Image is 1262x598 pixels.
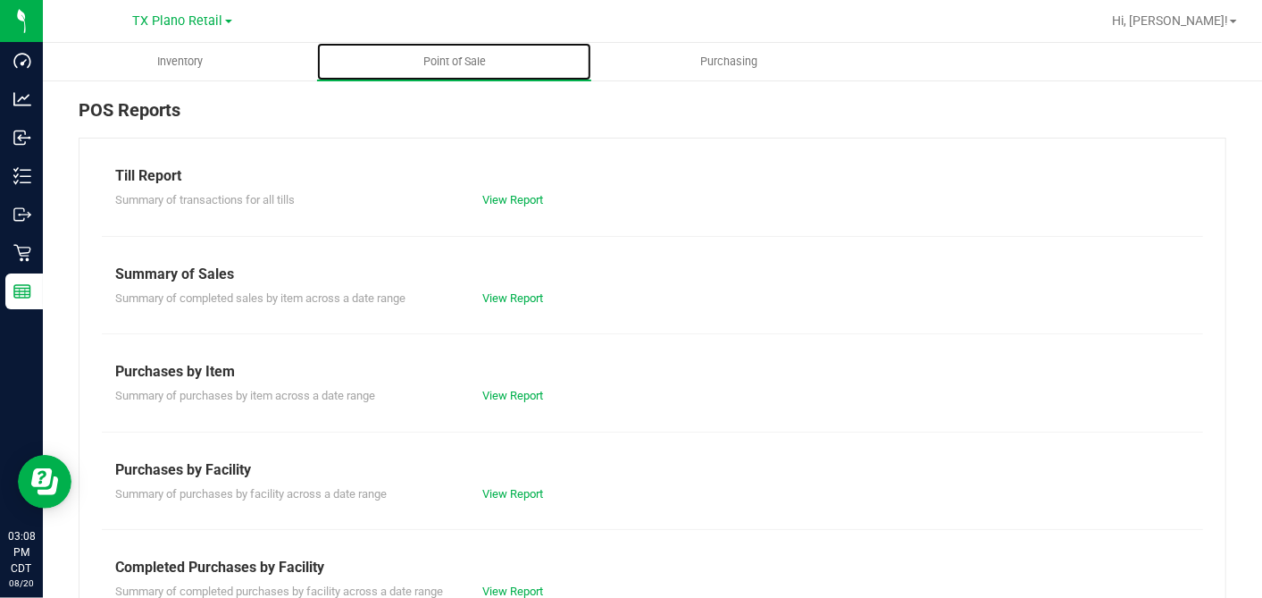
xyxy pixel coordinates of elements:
[133,54,227,70] span: Inventory
[79,97,1226,138] div: POS Reports
[115,585,443,598] span: Summary of completed purchases by facility across a date range
[13,282,31,300] inline-svg: Reports
[8,577,35,590] p: 08/20
[115,193,295,206] span: Summary of transactions for all tills
[13,244,31,262] inline-svg: Retail
[317,43,591,80] a: Point of Sale
[8,528,35,577] p: 03:08 PM CDT
[115,487,387,501] span: Summary of purchases by facility across a date range
[482,291,543,305] a: View Report
[13,206,31,223] inline-svg: Outbound
[115,165,1190,187] div: Till Report
[115,557,1190,578] div: Completed Purchases by Facility
[133,13,223,29] span: TX Plano Retail
[482,389,543,402] a: View Report
[115,389,375,402] span: Summary of purchases by item across a date range
[115,264,1190,285] div: Summary of Sales
[676,54,781,70] span: Purchasing
[115,459,1190,481] div: Purchases by Facility
[13,129,31,147] inline-svg: Inbound
[591,43,865,80] a: Purchasing
[482,585,543,598] a: View Report
[482,487,543,501] a: View Report
[13,90,31,108] inline-svg: Analytics
[13,52,31,70] inline-svg: Dashboard
[18,455,71,509] iframe: Resource center
[399,54,510,70] span: Point of Sale
[482,193,543,206] a: View Report
[1112,13,1228,28] span: Hi, [PERSON_NAME]!
[13,167,31,185] inline-svg: Inventory
[43,43,317,80] a: Inventory
[115,291,405,305] span: Summary of completed sales by item across a date range
[115,361,1190,383] div: Purchases by Item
